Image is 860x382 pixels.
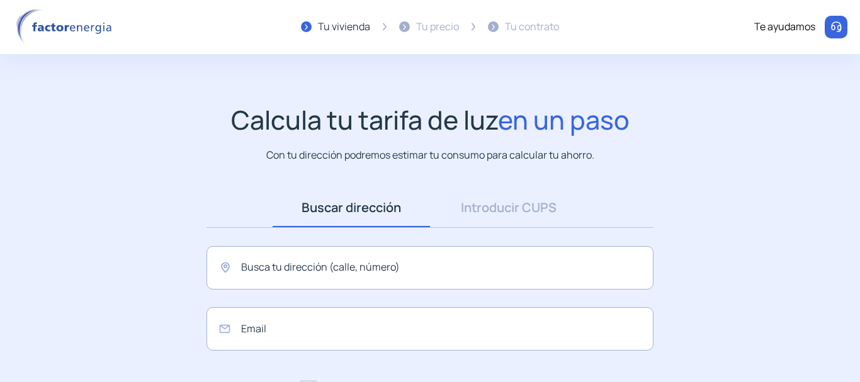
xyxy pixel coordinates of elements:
[416,19,459,35] div: Tu precio
[505,19,559,35] div: Tu contrato
[273,188,430,227] a: Buscar dirección
[13,9,120,45] img: logo factor
[266,147,594,163] p: Con tu dirección podremos estimar tu consumo para calcular tu ahorro.
[430,188,587,227] a: Introducir CUPS
[231,104,630,135] h1: Calcula tu tarifa de luz
[318,19,370,35] div: Tu vivienda
[498,102,630,137] span: en un paso
[754,19,815,35] div: Te ayudamos
[830,21,842,33] img: llamar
